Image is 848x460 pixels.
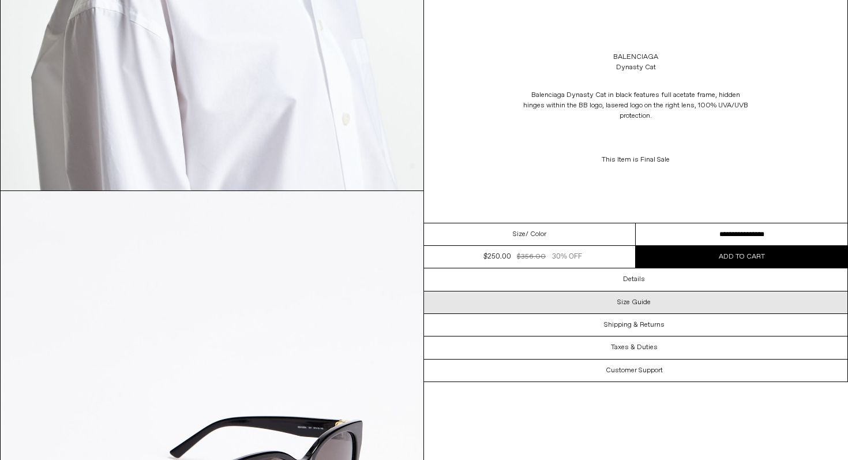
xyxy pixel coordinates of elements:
h3: Details [623,275,645,283]
div: $250.00 [483,252,511,262]
h3: Size Guide [617,298,651,306]
span: / Color [526,229,546,240]
div: 30% OFF [552,252,582,262]
span: This Item is Final Sale [602,155,670,164]
a: Balenciaga [613,52,658,62]
span: Balenciaga Dynasty Cat in black features full acetate frame, hidden hinges within the BB logo, la... [523,91,748,121]
div: $356.00 [517,252,546,262]
h3: Shipping & Returns [604,321,665,329]
span: Add to cart [719,252,765,261]
button: Add to cart [636,246,847,268]
h3: Customer Support [606,366,663,375]
span: Size [513,229,526,240]
h3: Taxes & Duties [611,343,658,351]
div: Dynasty Cat [616,62,656,73]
